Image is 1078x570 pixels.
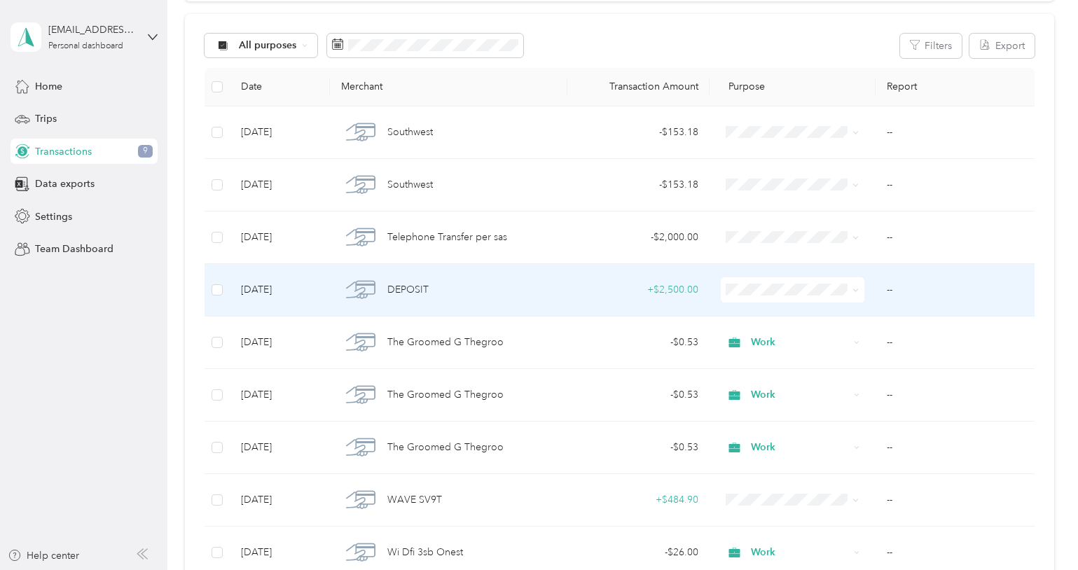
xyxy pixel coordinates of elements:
span: Transactions [35,144,92,159]
th: Transaction Amount [567,68,710,106]
button: Export [969,34,1035,58]
td: -- [876,211,1034,264]
td: -- [876,422,1034,474]
span: Work [751,545,849,560]
div: - $2,000.00 [579,230,698,245]
img: Southwest [346,170,375,200]
span: WAVE SV9T [387,492,442,508]
span: Telephone Transfer per sas [387,230,507,245]
div: - $153.18 [579,125,698,140]
img: The Groomed G Thegroo [346,380,375,410]
td: [DATE] [230,369,329,422]
span: Work [751,335,849,350]
div: - $0.53 [579,335,698,350]
img: The Groomed G Thegroo [346,328,375,357]
td: [DATE] [230,159,329,211]
div: [EMAIL_ADDRESS][DOMAIN_NAME] [48,22,136,37]
td: [DATE] [230,211,329,264]
span: Data exports [35,176,95,191]
span: Purpose [721,81,765,92]
span: Trips [35,111,57,126]
span: Work [751,387,849,403]
img: WAVE SV9T [346,485,375,515]
span: Southwest [387,125,433,140]
button: Filters [900,34,962,58]
td: -- [876,159,1034,211]
td: -- [876,264,1034,317]
span: 9 [138,145,153,158]
span: Southwest [387,177,433,193]
td: [DATE] [230,264,329,317]
th: Report [876,68,1034,106]
div: - $26.00 [579,545,698,560]
span: Home [35,79,62,94]
img: DEPOSIT [346,275,375,305]
div: + $2,500.00 [579,282,698,298]
td: -- [876,369,1034,422]
span: Work [751,440,849,455]
iframe: Everlance-gr Chat Button Frame [1000,492,1078,570]
img: Telephone Transfer per sas [346,223,375,252]
span: The Groomed G Thegroo [387,335,504,350]
div: + $484.90 [579,492,698,508]
div: - $153.18 [579,177,698,193]
td: [DATE] [230,317,329,369]
td: [DATE] [230,474,329,527]
td: -- [876,317,1034,369]
span: Settings [35,209,72,224]
td: -- [876,474,1034,527]
span: All purposes [239,41,297,50]
span: Team Dashboard [35,242,113,256]
span: DEPOSIT [387,282,429,298]
span: The Groomed G Thegroo [387,387,504,403]
span: Wi Dfi 3sb Onest [387,545,463,560]
td: [DATE] [230,106,329,159]
th: Merchant [330,68,567,106]
th: Date [230,68,329,106]
span: The Groomed G Thegroo [387,440,504,455]
img: Southwest [346,118,375,147]
div: - $0.53 [579,387,698,403]
div: - $0.53 [579,440,698,455]
img: Wi Dfi 3sb Onest [346,538,375,567]
img: The Groomed G Thegroo [346,433,375,462]
td: [DATE] [230,422,329,474]
td: -- [876,106,1034,159]
div: Personal dashboard [48,42,123,50]
button: Help center [8,548,79,563]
